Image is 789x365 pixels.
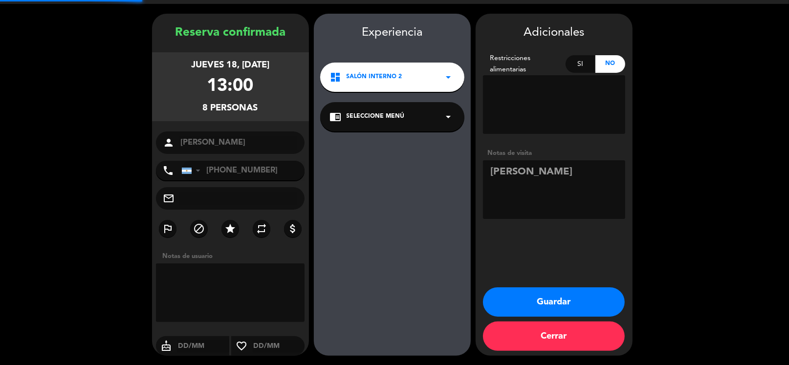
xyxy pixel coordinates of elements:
button: Guardar [483,287,625,317]
div: Si [566,55,595,73]
i: mail_outline [163,193,175,204]
button: Cerrar [483,322,625,351]
div: Adicionales [483,23,625,43]
i: chrome_reader_mode [330,111,342,123]
div: Experiencia [314,23,471,43]
i: attach_money [287,223,299,235]
div: 13:00 [207,72,254,101]
i: outlined_flag [162,223,174,235]
i: favorite_border [231,340,253,352]
div: Reserva confirmada [152,23,309,43]
input: DD/MM [253,340,305,352]
div: No [595,55,625,73]
i: cake [156,340,177,352]
div: Notas de usuario [158,251,309,261]
i: block [193,223,205,235]
i: arrow_drop_down [443,71,455,83]
span: Seleccione Menú [347,112,405,122]
div: Notas de visita [483,148,625,158]
i: repeat [256,223,267,235]
input: DD/MM [177,340,230,352]
i: person [163,137,175,149]
div: Restricciones alimentarias [483,53,566,75]
i: star [224,223,236,235]
i: arrow_drop_down [443,111,455,123]
div: jueves 18, [DATE] [191,58,269,72]
div: Argentina: +54 [182,161,204,180]
span: Salón Interno 2 [347,72,402,82]
i: dashboard [330,71,342,83]
div: 8 personas [203,101,258,115]
i: phone [163,165,175,176]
